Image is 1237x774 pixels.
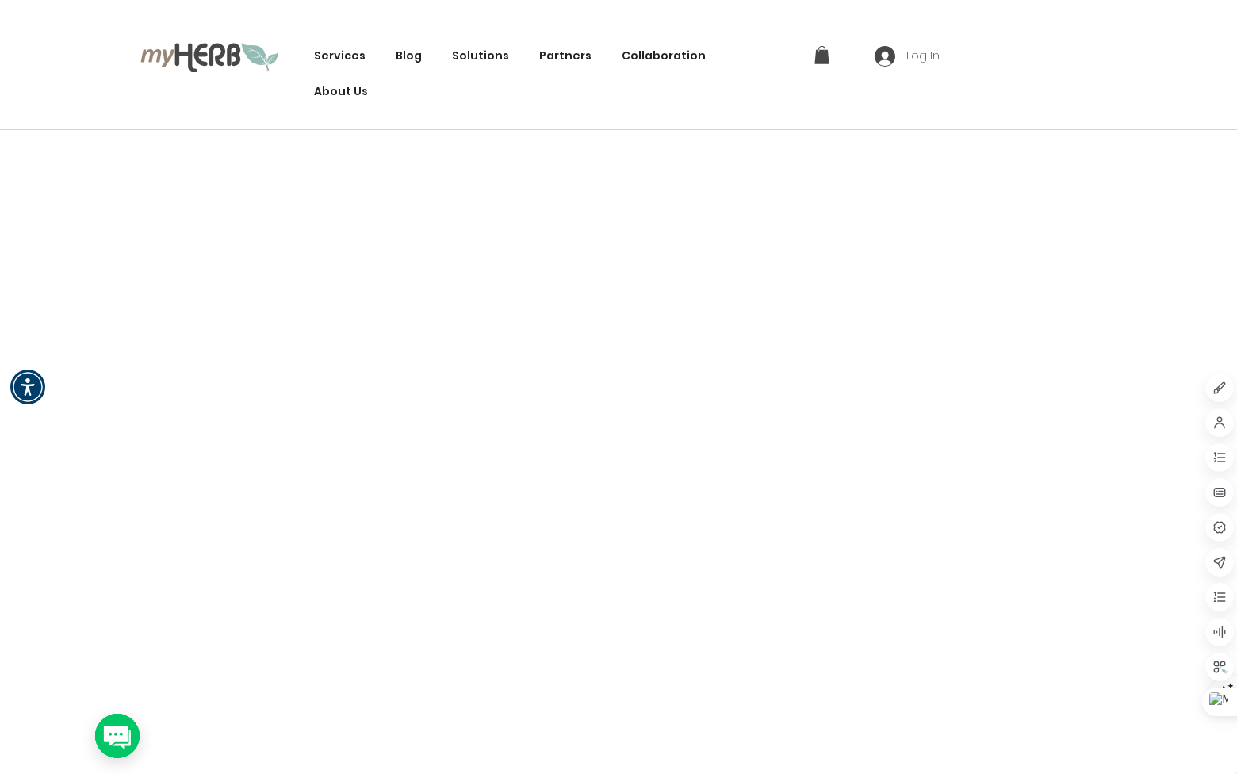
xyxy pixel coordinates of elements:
span: Services [314,48,366,64]
img: myHerb Logo [140,40,279,72]
span: About Us [314,83,368,100]
div: Solutions [444,41,517,71]
span: Collaboration [622,48,706,64]
span: Log In [901,48,945,64]
span: Solutions [452,48,509,64]
button: Log In [864,41,951,71]
a: Services [306,41,373,71]
nav: Site [306,41,796,106]
a: Blog [388,41,430,71]
a: About Us [306,77,376,106]
a: Collaboration [614,41,714,71]
a: Partners [531,41,599,71]
span: Blog [396,48,422,64]
span: Partners [539,48,592,64]
div: Accessibility Menu [10,370,45,404]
